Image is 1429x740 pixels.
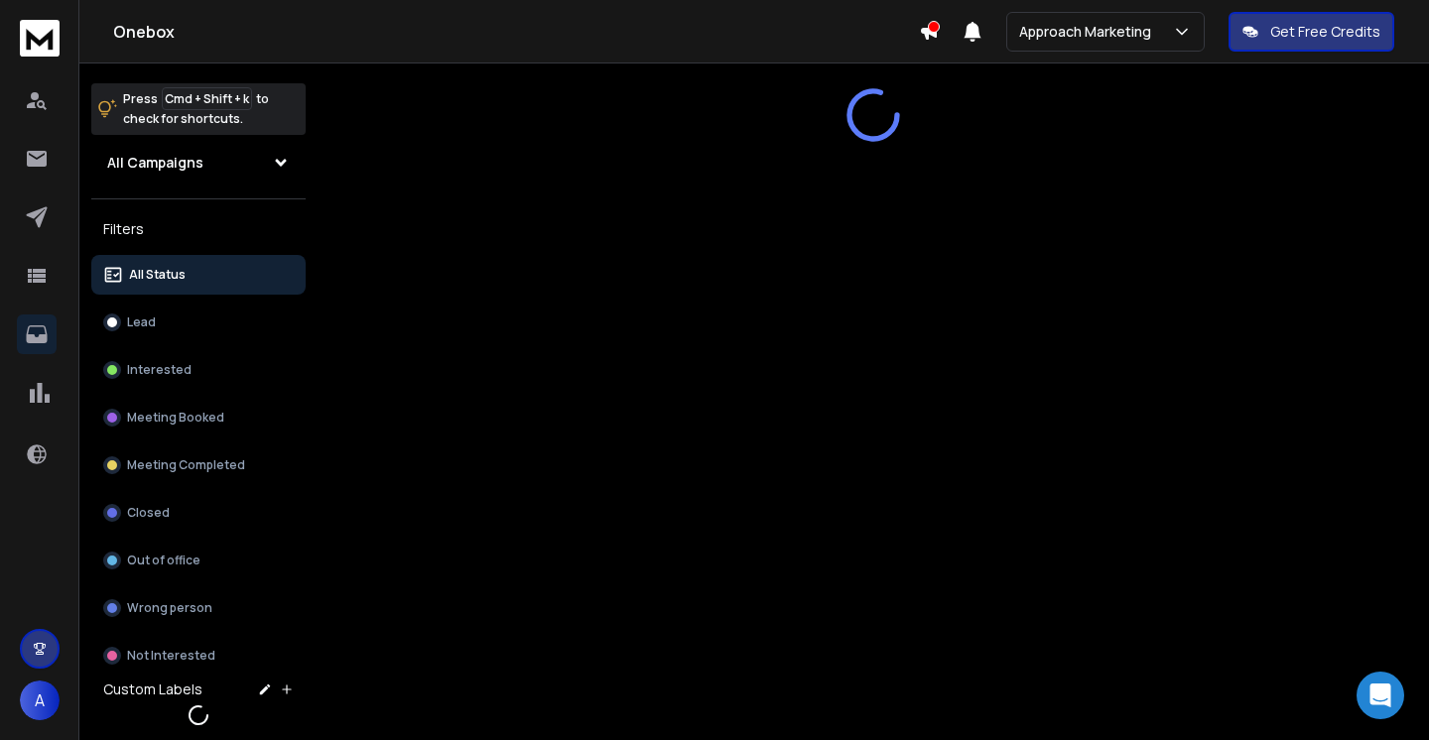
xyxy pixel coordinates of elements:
p: All Status [129,267,186,283]
h3: Filters [91,215,306,243]
button: Meeting Completed [91,445,306,485]
button: A [20,680,60,720]
p: Lead [127,314,156,330]
p: Press to check for shortcuts. [123,89,269,129]
p: Out of office [127,553,200,568]
h1: Onebox [113,20,919,44]
span: Cmd + Shift + k [162,87,252,110]
button: Not Interested [91,636,306,676]
p: Wrong person [127,600,212,616]
button: Meeting Booked [91,398,306,437]
p: Meeting Booked [127,410,224,426]
button: Lead [91,303,306,342]
p: Get Free Credits [1270,22,1380,42]
h3: Custom Labels [103,679,202,699]
img: logo [20,20,60,57]
h1: All Campaigns [107,153,203,173]
button: Interested [91,350,306,390]
button: Out of office [91,541,306,580]
p: Interested [127,362,192,378]
p: Not Interested [127,648,215,664]
button: Wrong person [91,588,306,628]
button: All Status [91,255,306,295]
p: Approach Marketing [1019,22,1159,42]
p: Meeting Completed [127,457,245,473]
button: Get Free Credits [1229,12,1394,52]
p: Closed [127,505,170,521]
button: All Campaigns [91,143,306,183]
button: Closed [91,493,306,533]
div: Open Intercom Messenger [1357,672,1404,719]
